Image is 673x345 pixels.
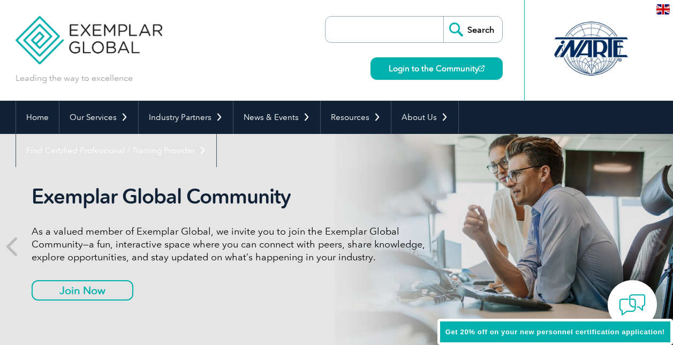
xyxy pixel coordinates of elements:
h2: Exemplar Global Community [32,184,433,209]
p: As a valued member of Exemplar Global, we invite you to join the Exemplar Global Community—a fun,... [32,225,433,264]
input: Search [443,17,502,42]
span: Get 20% off on your new personnel certification application! [445,328,665,336]
a: Our Services [59,101,138,134]
a: About Us [391,101,458,134]
img: en [656,4,670,14]
a: Home [16,101,59,134]
a: Resources [321,101,391,134]
p: Leading the way to excellence [16,72,133,84]
a: Find Certified Professional / Training Provider [16,134,216,167]
a: Join Now [32,280,133,301]
img: contact-chat.png [619,291,646,318]
a: News & Events [233,101,320,134]
img: open_square.png [479,65,485,71]
a: Login to the Community [370,57,503,80]
a: Industry Partners [139,101,233,134]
